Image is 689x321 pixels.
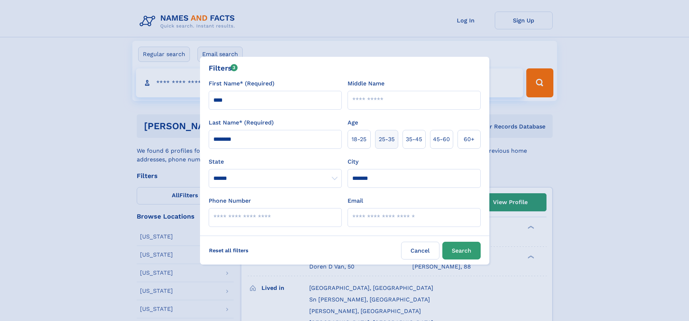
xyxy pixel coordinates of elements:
span: 35‑45 [406,135,422,144]
label: Cancel [401,242,439,259]
label: Last Name* (Required) [209,118,274,127]
label: Age [348,118,358,127]
button: Search [442,242,481,259]
span: 60+ [464,135,475,144]
label: First Name* (Required) [209,79,275,88]
label: Email [348,197,363,205]
label: City [348,157,358,166]
span: 18‑25 [352,135,366,144]
label: Phone Number [209,197,251,205]
label: Middle Name [348,79,384,88]
label: State [209,157,342,166]
span: 45‑60 [433,135,450,144]
label: Reset all filters [204,242,253,259]
div: Filters [209,63,238,73]
span: 25‑35 [379,135,395,144]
